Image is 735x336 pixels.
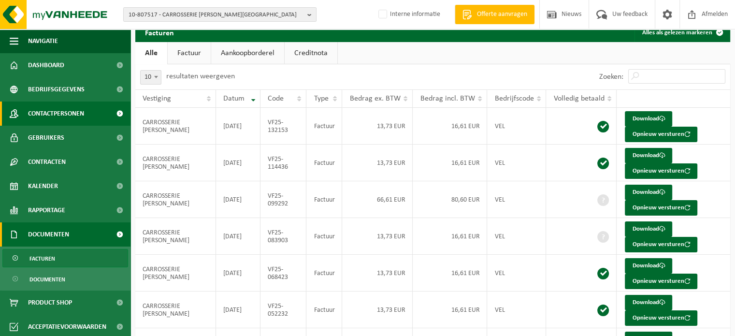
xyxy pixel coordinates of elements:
[135,255,216,292] td: CARROSSERIE [PERSON_NAME]
[487,218,546,255] td: VEL
[260,292,306,328] td: VF25-052232
[141,71,161,84] span: 10
[625,237,697,252] button: Opnieuw versturen
[475,10,530,19] span: Offerte aanvragen
[413,292,487,328] td: 16,61 EUR
[29,249,55,268] span: Facturen
[216,218,260,255] td: [DATE]
[625,163,697,179] button: Opnieuw versturen
[260,108,306,145] td: VF25-132153
[625,274,697,289] button: Opnieuw versturen
[487,255,546,292] td: VEL
[306,255,342,292] td: Factuur
[260,255,306,292] td: VF25-068423
[28,126,64,150] span: Gebruikers
[28,222,69,247] span: Documenten
[216,145,260,181] td: [DATE]
[306,108,342,145] td: Factuur
[494,95,533,102] span: Bedrijfscode
[342,255,413,292] td: 13,73 EUR
[625,221,672,237] a: Download
[166,73,235,80] label: resultaten weergeven
[487,181,546,218] td: VEL
[306,181,342,218] td: Factuur
[140,70,161,85] span: 10
[29,270,65,289] span: Documenten
[223,95,245,102] span: Datum
[135,292,216,328] td: CARROSSERIE [PERSON_NAME]
[342,145,413,181] td: 13,73 EUR
[216,255,260,292] td: [DATE]
[143,95,171,102] span: Vestiging
[625,295,672,310] a: Download
[28,198,65,222] span: Rapportage
[123,7,317,22] button: 10-807517 - CARROSSERIE [PERSON_NAME][GEOGRAPHIC_DATA]
[342,181,413,218] td: 66,61 EUR
[28,150,66,174] span: Contracten
[599,73,623,81] label: Zoeken:
[285,42,337,64] a: Creditnota
[413,255,487,292] td: 16,61 EUR
[28,29,58,53] span: Navigatie
[342,218,413,255] td: 13,73 EUR
[413,145,487,181] td: 16,61 EUR
[28,102,84,126] span: Contactpersonen
[487,292,546,328] td: VEL
[216,292,260,328] td: [DATE]
[487,108,546,145] td: VEL
[634,23,729,42] button: Alles als gelezen markeren
[135,23,184,42] h2: Facturen
[129,8,303,22] span: 10-807517 - CARROSSERIE [PERSON_NAME][GEOGRAPHIC_DATA]
[28,53,64,77] span: Dashboard
[306,218,342,255] td: Factuur
[413,108,487,145] td: 16,61 EUR
[413,181,487,218] td: 80,60 EUR
[268,95,284,102] span: Code
[28,77,85,102] span: Bedrijfsgegevens
[260,218,306,255] td: VF25-083903
[314,95,328,102] span: Type
[135,145,216,181] td: CARROSSERIE [PERSON_NAME]
[376,7,440,22] label: Interne informatie
[216,181,260,218] td: [DATE]
[2,270,128,288] a: Documenten
[135,42,167,64] a: Alle
[413,218,487,255] td: 16,61 EUR
[625,185,672,200] a: Download
[342,292,413,328] td: 13,73 EUR
[625,310,697,326] button: Opnieuw versturen
[28,174,58,198] span: Kalender
[306,292,342,328] td: Factuur
[135,218,216,255] td: CARROSSERIE [PERSON_NAME]
[306,145,342,181] td: Factuur
[2,249,128,267] a: Facturen
[349,95,400,102] span: Bedrag ex. BTW
[455,5,534,24] a: Offerte aanvragen
[553,95,604,102] span: Volledig betaald
[625,258,672,274] a: Download
[260,181,306,218] td: VF25-099292
[28,291,72,315] span: Product Shop
[342,108,413,145] td: 13,73 EUR
[260,145,306,181] td: VF25-114436
[487,145,546,181] td: VEL
[211,42,284,64] a: Aankoopborderel
[625,111,672,127] a: Download
[216,108,260,145] td: [DATE]
[625,200,697,216] button: Opnieuw versturen
[168,42,211,64] a: Factuur
[420,95,475,102] span: Bedrag incl. BTW
[135,108,216,145] td: CARROSSERIE [PERSON_NAME]
[135,181,216,218] td: CARROSSERIE [PERSON_NAME]
[625,127,697,142] button: Opnieuw versturen
[625,148,672,163] a: Download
